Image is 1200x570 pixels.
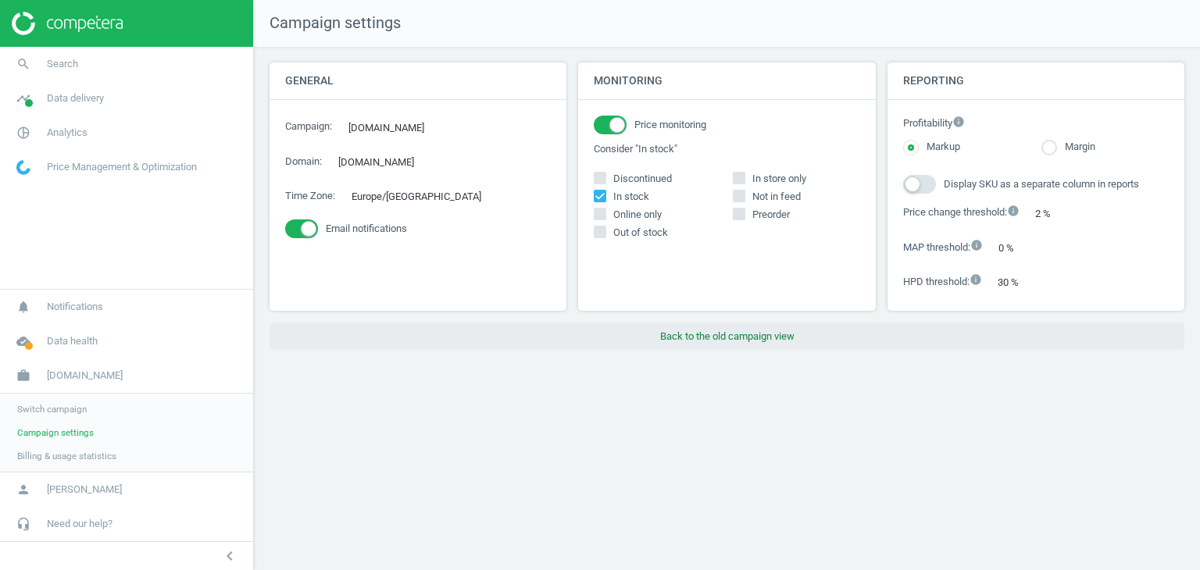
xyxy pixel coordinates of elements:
[9,49,38,79] i: search
[594,142,859,156] label: Consider "In stock"
[47,160,197,174] span: Price Management & Optimization
[903,205,1020,221] label: Price change threshold :
[12,12,123,35] img: ajHJNr6hYgQAAAAASUVORK5CYII=
[330,150,438,174] div: [DOMAIN_NAME]
[285,189,335,203] label: Time Zone :
[887,62,1184,99] h4: Reporting
[991,236,1039,260] div: 0 %
[9,475,38,504] i: person
[9,326,38,356] i: cloud_done
[970,239,983,251] i: info
[634,118,706,132] span: Price monitoring
[285,119,332,134] label: Campaign :
[343,184,505,208] div: Europe/[GEOGRAPHIC_DATA]
[1057,140,1095,155] label: Margin
[749,190,804,204] span: Not in feed
[47,91,104,105] span: Data delivery
[47,57,78,71] span: Search
[9,361,38,390] i: work
[9,509,38,539] i: headset_mic
[1027,201,1076,226] div: 2 %
[919,140,960,155] label: Markup
[47,126,87,140] span: Analytics
[970,273,982,286] i: info
[944,177,1139,191] span: Display SKU as a separate column in reports
[254,12,401,34] span: Campaign settings
[340,116,448,140] div: [DOMAIN_NAME]
[17,403,87,415] span: Switch campaign
[578,62,875,99] h4: Monitoring
[9,118,38,148] i: pie_chart_outlined
[47,517,112,531] span: Need our help?
[47,334,98,348] span: Data health
[610,226,671,240] span: Out of stock
[9,84,38,113] i: timeline
[952,116,965,128] i: info
[903,116,1169,132] label: Profitability
[47,483,122,497] span: [PERSON_NAME]
[990,270,1044,294] div: 30 %
[903,239,983,255] label: MAP threshold :
[17,426,94,439] span: Campaign settings
[326,222,407,236] span: Email notifications
[285,155,322,169] label: Domain :
[903,273,982,290] label: HPD threshold :
[47,300,103,314] span: Notifications
[610,172,675,186] span: Discontinued
[749,208,793,222] span: Preorder
[17,450,116,462] span: Billing & usage statistics
[210,546,249,566] button: chevron_left
[16,160,30,175] img: wGWNvw8QSZomAAAAABJRU5ErkJggg==
[47,369,123,383] span: [DOMAIN_NAME]
[220,547,239,565] i: chevron_left
[610,190,652,204] span: In stock
[749,172,809,186] span: In store only
[270,322,1184,351] button: Back to the old campaign view
[9,292,38,322] i: notifications
[1007,205,1020,217] i: info
[610,208,665,222] span: Online only
[270,62,566,99] h4: General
